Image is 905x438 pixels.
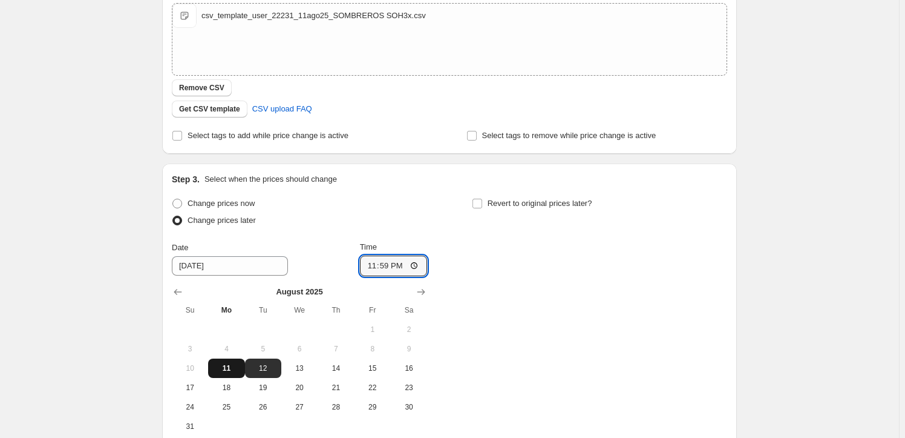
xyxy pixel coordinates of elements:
button: Monday August 25 2025 [208,397,244,417]
button: Tuesday August 12 2025 [245,359,281,378]
span: 20 [286,383,313,393]
button: Tuesday August 26 2025 [245,397,281,417]
span: Su [177,305,203,315]
button: Saturday August 30 2025 [391,397,427,417]
button: Sunday August 3 2025 [172,339,208,359]
span: 14 [322,363,349,373]
button: Wednesday August 27 2025 [281,397,318,417]
span: 3 [177,344,203,354]
span: 23 [396,383,422,393]
button: Thursday August 21 2025 [318,378,354,397]
span: 6 [286,344,313,354]
span: 29 [359,402,386,412]
span: 31 [177,422,203,431]
p: Select when the prices should change [204,173,337,185]
a: CSV upload FAQ [245,99,319,119]
span: 10 [177,363,203,373]
span: Sa [396,305,422,315]
button: Thursday August 7 2025 [318,339,354,359]
span: 9 [396,344,422,354]
button: Tuesday August 5 2025 [245,339,281,359]
span: 30 [396,402,422,412]
button: Remove CSV [172,79,232,96]
span: 16 [396,363,422,373]
button: Show previous month, July 2025 [169,284,186,300]
span: 25 [213,402,240,412]
span: Change prices later [188,216,256,225]
th: Monday [208,300,244,320]
button: Show next month, September 2025 [413,284,430,300]
button: Thursday August 14 2025 [318,359,354,378]
span: 11 [213,363,240,373]
span: 7 [322,344,349,354]
span: Tu [250,305,276,315]
th: Thursday [318,300,354,320]
button: Monday August 18 2025 [208,378,244,397]
input: 8/11/2025 [172,256,288,276]
button: Friday August 8 2025 [354,339,391,359]
span: 8 [359,344,386,354]
span: Th [322,305,349,315]
span: Fr [359,305,386,315]
span: 4 [213,344,240,354]
span: Date [172,243,188,252]
th: Sunday [172,300,208,320]
button: Sunday August 17 2025 [172,378,208,397]
button: Sunday August 24 2025 [172,397,208,417]
th: Wednesday [281,300,318,320]
span: Get CSV template [179,104,240,114]
button: Sunday August 10 2025 [172,359,208,378]
span: 27 [286,402,313,412]
span: Select tags to add while price change is active [188,131,348,140]
span: 12 [250,363,276,373]
th: Tuesday [245,300,281,320]
button: Saturday August 23 2025 [391,378,427,397]
span: CSV upload FAQ [252,103,312,115]
span: 17 [177,383,203,393]
span: 1 [359,325,386,334]
span: 19 [250,383,276,393]
button: Today Monday August 11 2025 [208,359,244,378]
button: Monday August 4 2025 [208,339,244,359]
input: 12:00 [360,256,428,276]
span: 24 [177,402,203,412]
span: 18 [213,383,240,393]
button: Friday August 15 2025 [354,359,391,378]
button: Friday August 29 2025 [354,397,391,417]
button: Friday August 22 2025 [354,378,391,397]
span: 22 [359,383,386,393]
button: Wednesday August 13 2025 [281,359,318,378]
span: Mo [213,305,240,315]
span: 5 [250,344,276,354]
h2: Step 3. [172,173,200,185]
span: 26 [250,402,276,412]
button: Tuesday August 19 2025 [245,378,281,397]
span: 2 [396,325,422,334]
span: 13 [286,363,313,373]
button: Wednesday August 20 2025 [281,378,318,397]
span: 15 [359,363,386,373]
span: Revert to original prices later? [488,199,592,208]
span: 28 [322,402,349,412]
button: Saturday August 16 2025 [391,359,427,378]
span: Change prices now [188,199,255,208]
span: Time [360,242,377,251]
button: Saturday August 9 2025 [391,339,427,359]
div: csv_template_user_22231_11ago25_SOMBREROS SOH3x.csv [201,10,426,22]
span: 21 [322,383,349,393]
button: Thursday August 28 2025 [318,397,354,417]
span: Select tags to remove while price change is active [482,131,656,140]
button: Wednesday August 6 2025 [281,339,318,359]
button: Sunday August 31 2025 [172,417,208,436]
span: Remove CSV [179,83,224,93]
th: Friday [354,300,391,320]
span: We [286,305,313,315]
button: Saturday August 2 2025 [391,320,427,339]
th: Saturday [391,300,427,320]
button: Friday August 1 2025 [354,320,391,339]
button: Get CSV template [172,101,247,118]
